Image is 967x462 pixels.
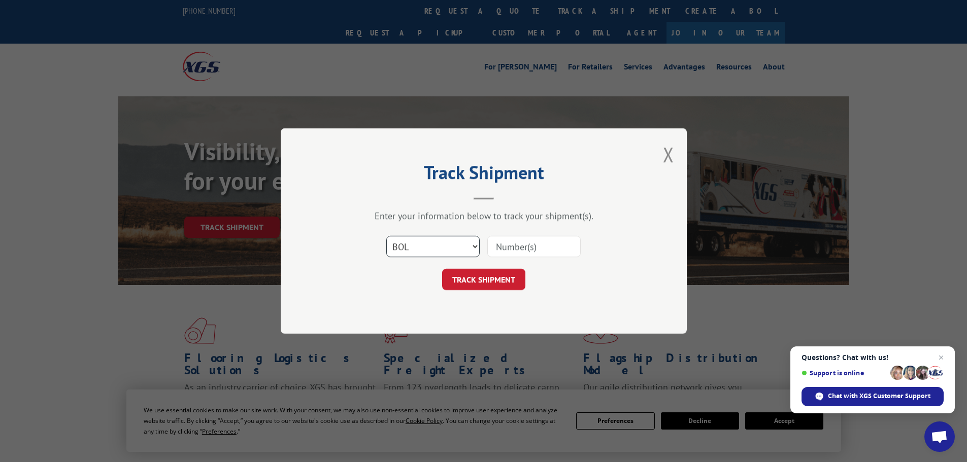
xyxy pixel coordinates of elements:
[924,421,955,452] div: Open chat
[442,269,525,290] button: TRACK SHIPMENT
[331,210,636,222] div: Enter your information below to track your shipment(s).
[802,369,887,377] span: Support is online
[331,165,636,185] h2: Track Shipment
[935,351,947,364] span: Close chat
[802,387,944,406] div: Chat with XGS Customer Support
[663,141,674,168] button: Close modal
[802,353,944,362] span: Questions? Chat with us!
[828,392,930,401] span: Chat with XGS Customer Support
[487,236,581,257] input: Number(s)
